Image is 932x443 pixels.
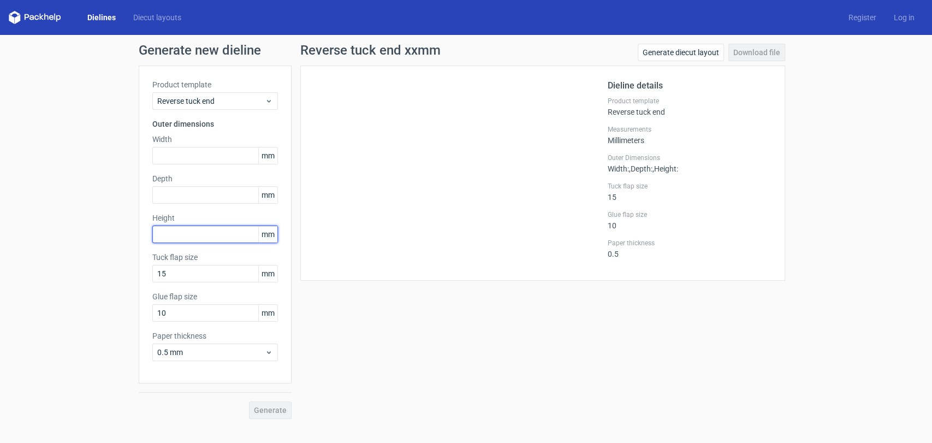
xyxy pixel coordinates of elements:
[608,182,771,191] label: Tuck flap size
[258,226,277,243] span: mm
[152,173,278,184] label: Depth
[258,305,277,321] span: mm
[152,119,278,129] h3: Outer dimensions
[608,125,771,145] div: Millimeters
[79,12,124,23] a: Dielines
[608,210,771,219] label: Glue flap size
[608,97,771,105] label: Product template
[157,96,265,107] span: Reverse tuck end
[124,12,190,23] a: Diecut layouts
[608,153,771,162] label: Outer Dimensions
[300,44,441,57] h1: Reverse tuck end xxmm
[608,79,771,92] h2: Dieline details
[840,12,885,23] a: Register
[608,97,771,116] div: Reverse tuck end
[608,239,771,258] div: 0.5
[258,147,277,164] span: mm
[608,239,771,247] label: Paper thickness
[139,44,794,57] h1: Generate new dieline
[608,125,771,134] label: Measurements
[608,210,771,230] div: 10
[629,164,652,173] span: , Depth :
[608,182,771,202] div: 15
[152,252,278,263] label: Tuck flap size
[885,12,923,23] a: Log in
[258,187,277,203] span: mm
[152,212,278,223] label: Height
[608,164,629,173] span: Width :
[152,330,278,341] label: Paper thickness
[152,291,278,302] label: Glue flap size
[157,347,265,358] span: 0.5 mm
[152,79,278,90] label: Product template
[652,164,678,173] span: , Height :
[258,265,277,282] span: mm
[638,44,724,61] a: Generate diecut layout
[152,134,278,145] label: Width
